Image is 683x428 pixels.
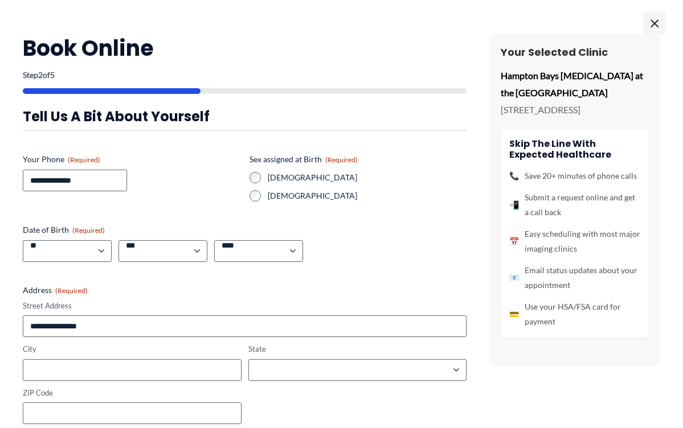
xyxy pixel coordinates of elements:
[248,344,467,355] label: State
[55,286,88,295] span: (Required)
[509,299,640,329] li: Use your HSA/FSA card for payment
[250,154,358,165] legend: Sex assigned at Birth
[23,285,88,296] legend: Address
[509,197,519,212] span: 📲
[268,190,467,201] label: [DEMOGRAPHIC_DATA]
[68,155,100,164] span: (Required)
[23,344,242,355] label: City
[509,190,640,220] li: Submit a request online and get a call back
[23,301,467,311] label: Street Address
[643,11,666,34] span: ×
[23,388,242,398] label: ZIP Code
[509,168,519,183] span: 📞
[501,46,649,59] h3: Your Selected Clinic
[50,70,55,80] span: 5
[509,168,640,183] li: Save 20+ minutes of phone calls
[509,270,519,285] span: 📧
[23,154,240,165] label: Your Phone
[23,71,467,79] p: Step of
[501,101,649,118] p: [STREET_ADDRESS]
[501,67,649,101] p: Hampton Bays [MEDICAL_DATA] at the [GEOGRAPHIC_DATA]
[23,108,467,125] h3: Tell us a bit about yourself
[509,263,640,293] li: Email status updates about your appointment
[38,70,43,80] span: 2
[325,155,358,164] span: (Required)
[23,34,467,62] h2: Book Online
[509,227,640,256] li: Easy scheduling with most major imaging clinics
[268,172,467,183] label: [DEMOGRAPHIC_DATA]
[509,307,519,322] span: 💳
[72,226,105,234] span: (Required)
[509,138,640,160] h4: Skip the line with Expected Healthcare
[509,234,519,249] span: 📅
[23,224,105,236] legend: Date of Birth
